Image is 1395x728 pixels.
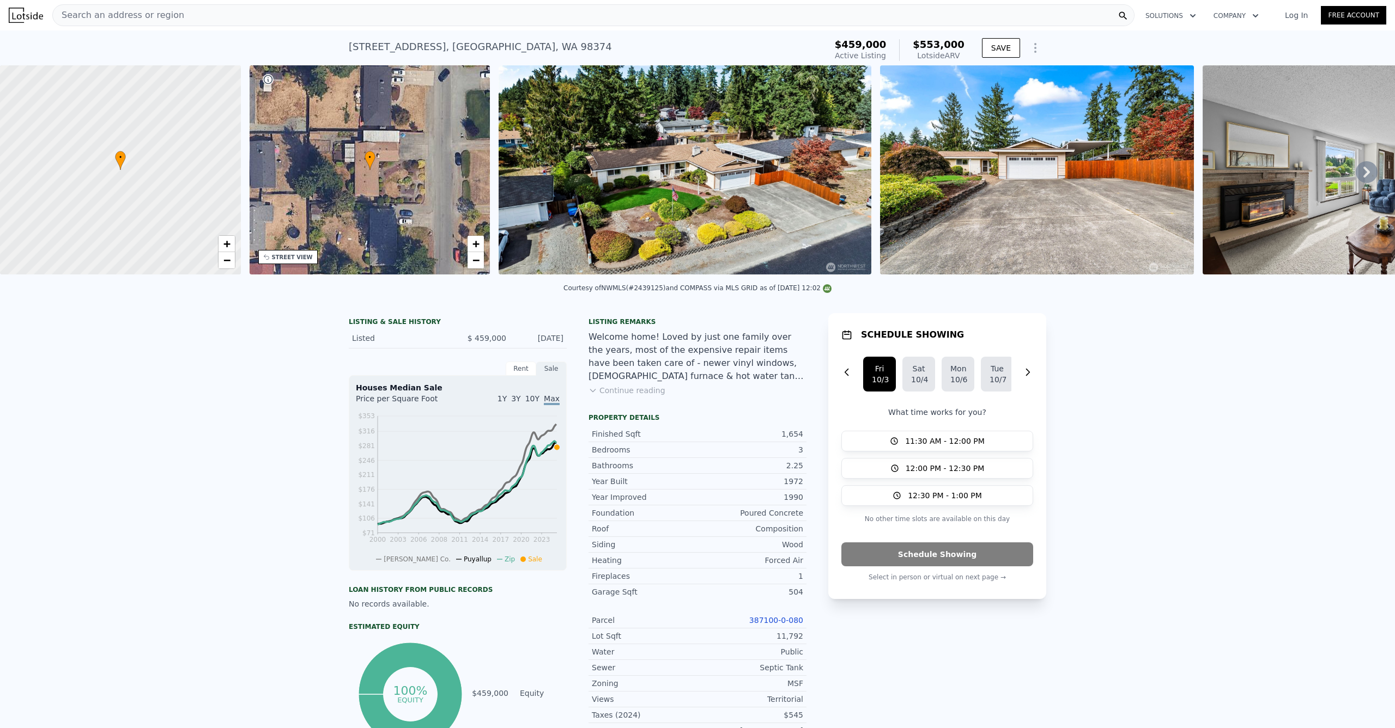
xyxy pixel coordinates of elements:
div: 11,792 [697,631,803,641]
div: 2.25 [697,460,803,471]
tspan: $106 [358,515,375,522]
span: 12:30 PM - 1:00 PM [908,490,982,501]
div: Listing remarks [589,317,806,326]
span: Active Listing [835,51,886,60]
div: Roof [592,523,697,534]
tspan: 2017 [493,536,510,543]
div: Siding [592,539,697,550]
div: 1972 [697,476,803,487]
div: 10/3 [872,374,887,385]
div: Tue [990,363,1005,374]
div: Public [697,646,803,657]
tspan: 100% [393,684,427,698]
span: + [223,237,230,250]
tspan: 2020 [513,536,530,543]
div: Poured Concrete [697,507,803,518]
button: 12:30 PM - 1:00 PM [841,485,1033,506]
div: Year Built [592,476,697,487]
button: Tue10/7 [981,357,1014,391]
div: Estimated Equity [349,622,567,631]
td: $459,000 [471,687,509,699]
span: Sale [528,555,542,563]
span: 3Y [511,394,520,403]
div: Sat [911,363,926,374]
div: Listed [352,333,449,344]
h1: SCHEDULE SHOWING [861,328,964,341]
a: Zoom in [219,236,235,252]
button: Fri10/3 [863,357,896,391]
div: Loan history from public records [349,585,567,594]
tspan: 2000 [369,536,386,543]
span: Max [544,394,560,405]
tspan: equity [397,695,423,703]
div: 1990 [697,492,803,503]
button: 11:30 AM - 12:00 PM [841,431,1033,451]
div: • [365,151,375,170]
img: Sale: 169837266 Parcel: 101078205 [880,65,1194,274]
a: Zoom out [468,252,484,268]
td: Equity [518,687,567,699]
tspan: 2014 [472,536,489,543]
tspan: 2008 [431,536,448,543]
tspan: $71 [362,529,375,537]
span: • [115,152,126,162]
span: Puyallup [464,555,492,563]
span: − [472,253,480,267]
span: 10Y [525,394,539,403]
div: Mon [950,363,966,374]
div: Sale [536,362,567,376]
span: $553,000 [913,39,965,50]
div: Composition [697,523,803,534]
div: STREET VIEW [272,253,313,261]
div: 10/7 [990,374,1005,385]
button: Company [1205,6,1267,26]
div: Welcome home! Loved by just one family over the years, most of the expensive repair items have be... [589,331,806,383]
button: 12:00 PM - 12:30 PM [841,458,1033,479]
span: [PERSON_NAME] Co. [384,555,451,563]
p: Select in person or virtual on next page → [841,571,1033,584]
tspan: 2011 [451,536,468,543]
div: Fireplaces [592,571,697,582]
div: MSF [697,678,803,689]
div: Rent [506,362,536,376]
a: Free Account [1321,6,1386,25]
a: Zoom in [468,236,484,252]
div: $545 [697,709,803,720]
a: Zoom out [219,252,235,268]
button: Sat10/4 [902,357,935,391]
span: − [223,253,230,267]
div: 1 [697,571,803,582]
div: No records available. [349,598,567,609]
div: 3 [697,444,803,455]
tspan: $141 [358,500,375,508]
div: Courtesy of NWMLS (#2439125) and COMPASS via MLS GRID as of [DATE] 12:02 [563,284,832,292]
div: Year Improved [592,492,697,503]
span: 12:00 PM - 12:30 PM [906,463,985,474]
div: Lotside ARV [913,50,965,61]
div: Bathrooms [592,460,697,471]
span: + [472,237,480,250]
span: Search an address or region [53,9,184,22]
span: 1Y [498,394,507,403]
div: Heating [592,555,697,566]
button: Show Options [1024,37,1046,59]
button: SAVE [982,38,1020,58]
div: • [115,151,126,170]
span: $459,000 [835,39,887,50]
tspan: 2006 [410,536,427,543]
a: Log In [1272,10,1321,21]
div: Fri [872,363,887,374]
div: Finished Sqft [592,429,697,439]
div: Wood [697,539,803,550]
div: Taxes (2024) [592,709,697,720]
tspan: $211 [358,471,375,479]
span: Zip [505,555,515,563]
button: Mon10/6 [942,357,974,391]
div: Bedrooms [592,444,697,455]
span: 11:30 AM - 12:00 PM [905,436,985,446]
button: Schedule Showing [841,542,1033,566]
div: Houses Median Sale [356,382,560,393]
span: • [365,152,375,162]
div: Foundation [592,507,697,518]
div: [STREET_ADDRESS] , [GEOGRAPHIC_DATA] , WA 98374 [349,39,612,54]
